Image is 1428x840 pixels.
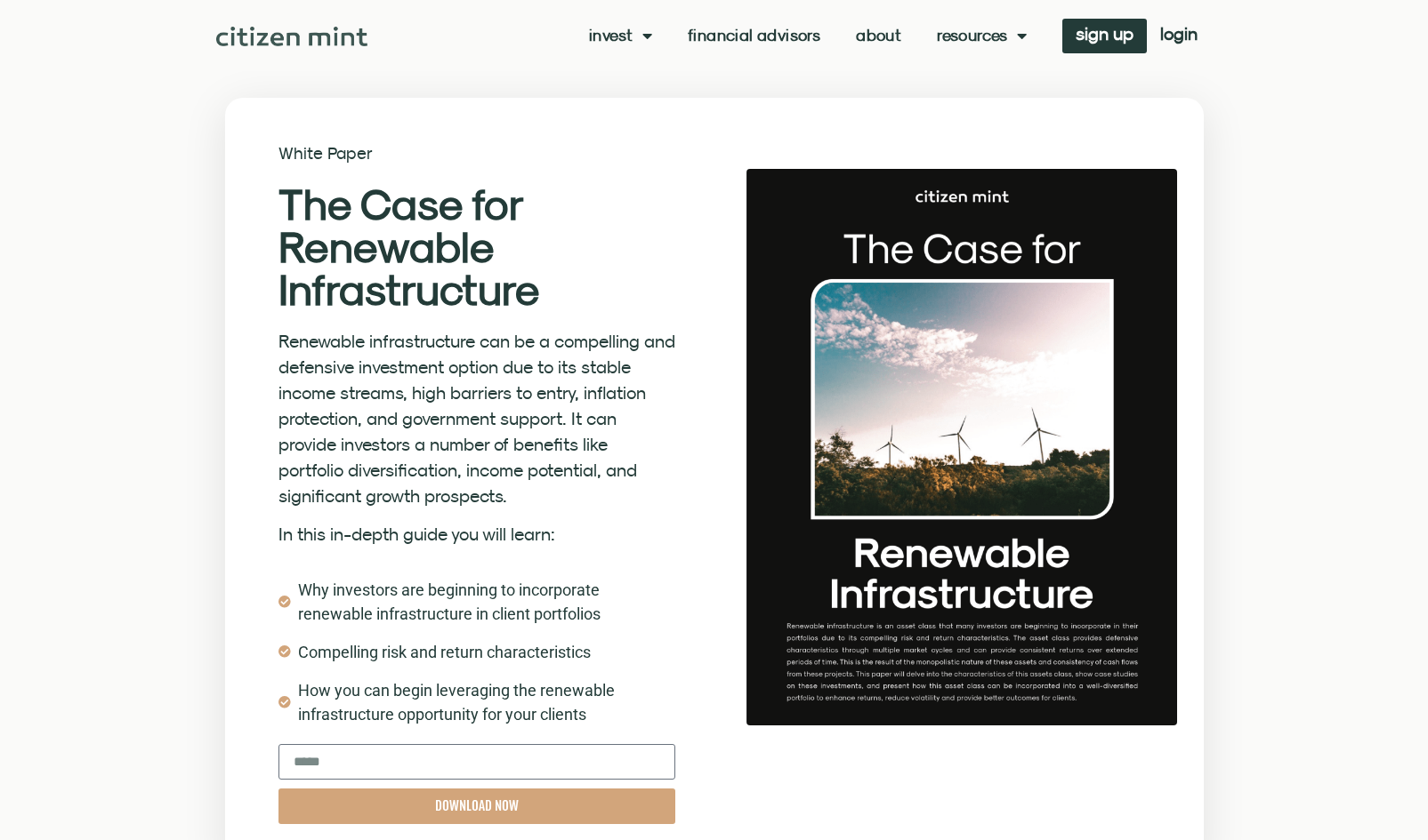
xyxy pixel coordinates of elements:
a: Invest [589,27,652,44]
span: DOWNLOAD NOW [435,799,519,812]
a: Resources [937,27,1027,44]
nav: Menu [589,27,1027,44]
form: New Form [278,744,675,833]
a: sign up [1062,19,1147,53]
p: Renewable infrastructure can be a compelling and defensive investment option due to its stable in... [278,328,675,508]
span: login [1160,28,1198,40]
span: How you can begin leveraging the renewable infrastructure opportunity for your clients [294,678,675,726]
img: Citizen Mint [216,27,368,46]
p: In this in-depth guide you will learn: [278,521,675,547]
a: login [1147,19,1211,53]
span: sign up [1076,28,1134,40]
span: Compelling risk and return characteristics [294,640,591,664]
h2: The Case for Renewable Infrastructure [278,182,675,310]
h2: White Paper [278,142,675,164]
span: Why investors are beginning to incorporate renewable infrastructure in client portfolios [294,578,675,626]
button: DOWNLOAD NOW [278,788,675,824]
a: Financial Advisors [688,27,820,44]
a: About [856,27,901,44]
